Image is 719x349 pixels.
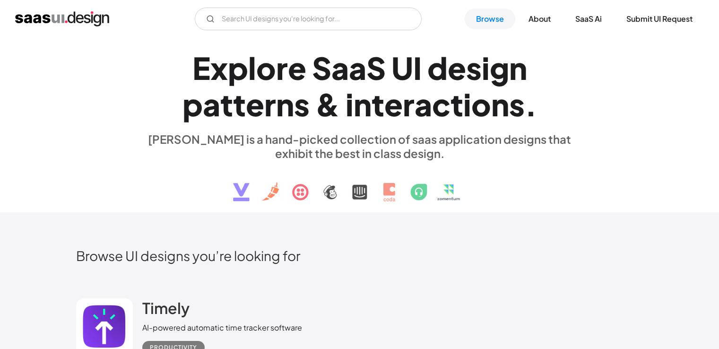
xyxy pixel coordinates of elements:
[372,86,384,122] div: t
[509,50,527,86] div: n
[195,8,422,30] input: Search UI designs you're looking for...
[482,50,490,86] div: i
[233,86,246,122] div: t
[246,86,264,122] div: e
[315,86,340,122] div: &
[288,50,306,86] div: e
[331,50,349,86] div: a
[276,86,294,122] div: n
[415,86,432,122] div: a
[490,50,509,86] div: g
[220,86,233,122] div: t
[349,50,366,86] div: a
[384,86,403,122] div: e
[142,298,190,317] h2: Timely
[525,86,537,122] div: .
[203,86,220,122] div: a
[471,86,491,122] div: o
[15,11,109,26] a: home
[346,86,354,122] div: i
[564,9,613,29] a: SaaS Ai
[182,86,203,122] div: p
[450,86,463,122] div: t
[195,8,422,30] form: Email Form
[142,322,302,333] div: AI-powered automatic time tracker software
[509,86,525,122] div: s
[248,50,256,86] div: l
[276,50,288,86] div: r
[210,50,228,86] div: x
[391,50,413,86] div: U
[517,9,562,29] a: About
[256,50,276,86] div: o
[217,160,503,209] img: text, icon, saas logo
[465,9,515,29] a: Browse
[264,86,276,122] div: r
[463,86,471,122] div: i
[466,50,482,86] div: s
[76,247,643,264] h2: Browse UI designs you’re looking for
[403,86,415,122] div: r
[142,132,577,160] div: [PERSON_NAME] is a hand-picked collection of saas application designs that exhibit the best in cl...
[312,50,331,86] div: S
[228,50,248,86] div: p
[615,9,704,29] a: Submit UI Request
[192,50,210,86] div: E
[413,50,422,86] div: I
[427,50,448,86] div: d
[294,86,310,122] div: s
[354,86,372,122] div: n
[142,298,190,322] a: Timely
[142,50,577,122] h1: Explore SaaS UI design patterns & interactions.
[432,86,450,122] div: c
[491,86,509,122] div: n
[448,50,466,86] div: e
[366,50,386,86] div: S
